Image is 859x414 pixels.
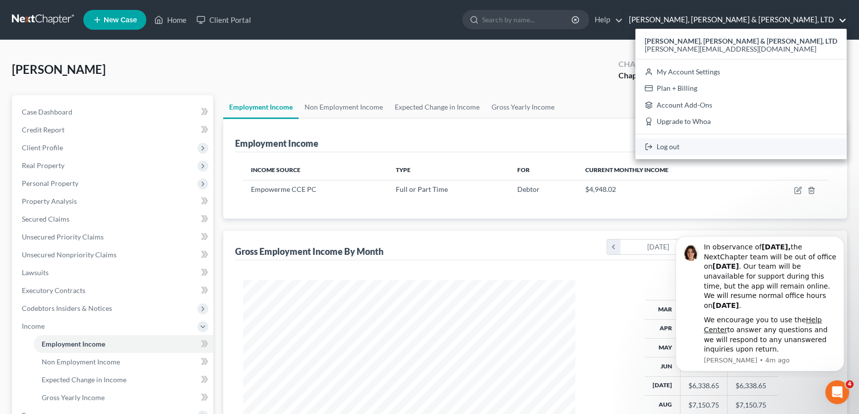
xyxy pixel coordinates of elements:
[389,95,486,119] a: Expected Change in Income
[14,103,213,121] a: Case Dashboard
[42,357,120,366] span: Non Employment Income
[223,95,299,119] a: Employment Income
[635,63,847,80] a: My Account Settings
[22,143,63,152] span: Client Profile
[688,400,719,410] div: $7,150.75
[104,16,137,24] span: New Case
[661,227,859,377] iframe: Intercom notifications message
[635,97,847,114] a: Account Add-Ons
[645,37,837,45] strong: [PERSON_NAME], [PERSON_NAME] & [PERSON_NAME], LTD
[517,166,529,174] span: For
[590,11,623,29] a: Help
[618,59,655,70] div: Chapter
[191,11,256,29] a: Client Portal
[22,179,78,187] span: Personal Property
[22,322,45,330] span: Income
[34,335,213,353] a: Employment Income
[825,380,849,404] iframe: Intercom live chat
[251,166,301,174] span: Income Source
[14,210,213,228] a: Secured Claims
[620,239,696,254] div: [DATE]
[14,121,213,139] a: Credit Report
[22,197,77,205] span: Property Analysis
[635,29,847,159] div: [PERSON_NAME], [PERSON_NAME] & [PERSON_NAME], LTD
[299,95,389,119] a: Non Employment Income
[22,286,85,295] span: Executory Contracts
[22,304,112,312] span: Codebtors Insiders & Notices
[14,264,213,282] a: Lawsuits
[42,375,126,384] span: Expected Change in Income
[624,11,847,29] a: [PERSON_NAME], [PERSON_NAME] & [PERSON_NAME], LTD
[149,11,191,29] a: Home
[585,166,669,174] span: Current Monthly Income
[635,80,847,97] a: Plan + Billing
[34,389,213,407] a: Gross Yearly Income
[645,319,680,338] th: Apr
[486,95,560,119] a: Gross Yearly Income
[14,246,213,264] a: Unsecured Nonpriority Claims
[251,185,316,193] span: Empowerme CCE PC
[396,185,448,193] span: Full or Part Time
[34,371,213,389] a: Expected Change in Income
[645,357,680,376] th: Jun
[14,228,213,246] a: Unsecured Priority Claims
[12,62,106,76] span: [PERSON_NAME]
[22,108,72,116] span: Case Dashboard
[585,185,616,193] span: $4,948.02
[635,138,847,155] a: Log out
[846,380,854,388] span: 4
[22,161,64,170] span: Real Property
[22,233,104,241] span: Unsecured Priority Claims
[688,381,719,391] div: $6,338.65
[645,376,680,395] th: [DATE]
[635,114,847,130] a: Upgrade to Whoa
[482,10,573,29] input: Search by name...
[645,338,680,357] th: May
[22,215,69,223] span: Secured Claims
[14,282,213,299] a: Executory Contracts
[14,192,213,210] a: Property Analysis
[645,300,680,319] th: Mar
[22,268,49,277] span: Lawsuits
[618,70,655,81] div: Chapter
[22,250,117,259] span: Unsecured Nonpriority Claims
[728,376,778,395] td: $6,338.65
[396,166,411,174] span: Type
[235,245,383,257] div: Gross Employment Income By Month
[517,185,539,193] span: Debtor
[607,239,620,254] i: chevron_left
[22,125,64,134] span: Credit Report
[42,393,105,402] span: Gross Yearly Income
[645,45,816,53] span: [PERSON_NAME][EMAIL_ADDRESS][DOMAIN_NAME]
[235,137,318,149] div: Employment Income
[34,353,213,371] a: Non Employment Income
[42,340,105,348] span: Employment Income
